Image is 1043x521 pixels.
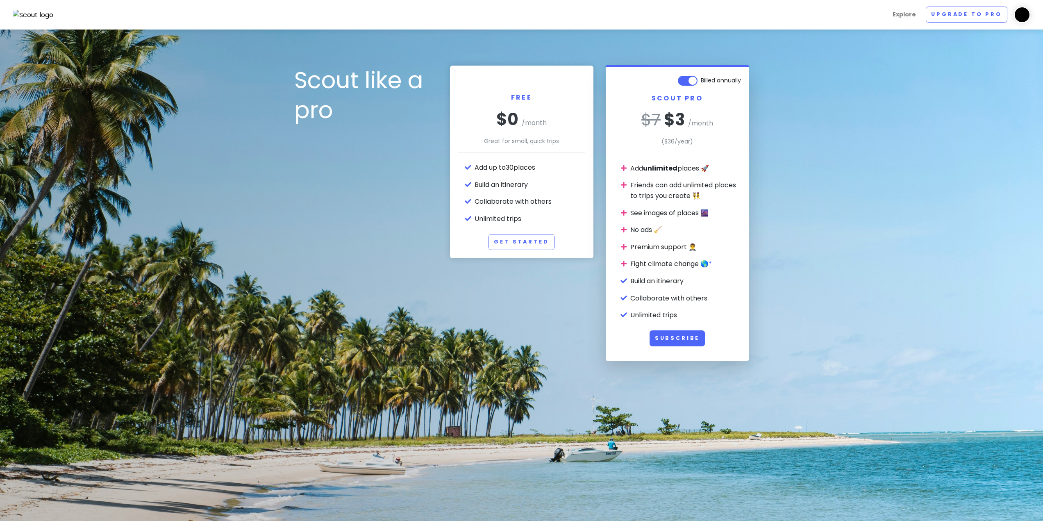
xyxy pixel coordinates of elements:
[643,164,677,173] strong: unlimited
[630,163,741,174] li: Add places 🚀
[630,242,741,253] li: Premium support 🤵‍♂️
[489,234,554,250] a: Get Started
[1014,7,1030,23] img: User profile
[630,208,741,218] li: See images of places 🌆
[475,196,585,207] li: Collaborate with others
[630,225,741,235] li: No ads 🧹
[630,180,741,201] li: Friends can add unlimited places to trips you create 👯
[614,137,741,146] p: ($ 36 /year)
[650,330,705,346] button: Subscribe
[294,66,438,125] h1: Scout like a pro
[664,108,685,131] span: $ 3
[630,276,741,287] li: Build an itinerary
[475,214,585,224] li: Unlimited trips
[701,76,741,85] span: Billed annually
[458,137,585,146] p: Great for small, quick trips
[458,74,585,109] h2: Free
[522,118,547,127] span: /month
[475,180,585,190] li: Build an itinerary
[630,310,741,321] li: Unlimited trips
[630,259,741,269] li: Fight climate change
[630,293,741,304] li: Collaborate with others
[475,162,585,173] li: Add up to 30 places
[496,108,518,131] span: $0
[889,7,919,23] a: Explore
[13,10,54,20] img: Scout logo
[614,94,741,109] h2: Scout Pro
[641,108,661,131] del: $ 7
[926,7,1007,23] a: Upgrade to Pro
[688,118,713,128] span: /month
